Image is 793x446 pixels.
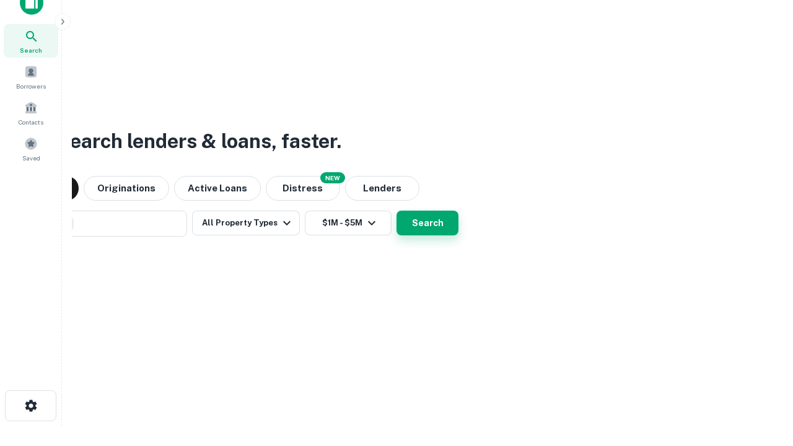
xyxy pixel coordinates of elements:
div: NEW [320,172,345,183]
a: Search [4,24,58,58]
button: $1M - $5M [305,211,392,235]
button: Search distressed loans with lien and other non-mortgage details. [266,176,340,201]
span: Borrowers [16,81,46,91]
button: Lenders [345,176,419,201]
a: Saved [4,132,58,165]
iframe: Chat Widget [731,347,793,406]
span: Saved [22,153,40,163]
span: Contacts [19,117,43,127]
h3: Search lenders & loans, faster. [56,126,341,156]
button: Active Loans [174,176,261,201]
button: Originations [84,176,169,201]
span: Search [20,45,42,55]
button: All Property Types [192,211,300,235]
button: Search [396,211,458,235]
a: Contacts [4,96,58,129]
a: Borrowers [4,60,58,94]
